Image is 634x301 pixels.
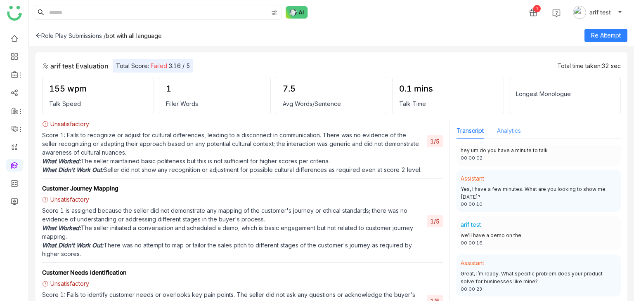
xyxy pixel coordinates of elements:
[42,63,49,69] img: role-play.svg
[271,9,278,16] img: search-type.svg
[584,29,627,42] button: Re Attempt
[113,59,193,73] div: Total Score: 3.16 / 5
[552,9,561,17] img: help.svg
[42,120,423,128] div: Unsatisfactory
[42,195,423,204] div: Unsatisfactory
[106,32,162,39] div: bot with all language
[49,100,147,107] div: Talk Speed
[42,165,423,174] p: Seller did not show any recognition or adjustment for possible cultural differences as required e...
[42,279,423,288] div: Unsatisfactory
[42,242,104,249] strong: What Didn't Work Out:
[42,206,423,223] p: Score 1 is assigned because the seller did not demonstrate any mapping of the customer's journey ...
[42,224,81,231] strong: What Worked:
[497,126,521,135] button: Analytics
[461,232,617,240] div: we'll have a demo on the
[461,201,617,208] div: 00:00:10
[7,6,22,21] img: logo
[399,84,497,94] div: 0.1 mins
[461,175,484,182] span: Assistant
[461,186,617,201] div: Yes, I have a few minutes. What are you looking to show me [DATE]?
[151,62,167,69] span: Failed
[461,155,617,162] div: 00:00:02
[461,270,617,286] div: Great, I’m ready. What specific problem does your product solve for businesses like mine?
[589,8,611,17] span: arif test
[166,84,264,94] div: 1
[42,131,423,157] p: Score 1: Fails to recognize or adjust for cultural differences, leading to a disconnect in commun...
[42,61,109,71] div: arif test Evaluation
[283,84,381,94] div: 7.5
[286,6,308,19] img: ask-buddy-normal.svg
[461,259,484,266] span: Assistant
[573,6,586,19] img: avatar
[461,286,617,293] div: 00:00:23
[591,31,621,40] span: Re Attempt
[461,147,617,155] div: hey um do you have a minute to talk
[49,84,147,94] div: 155 wpm
[557,62,621,69] div: Total time taken:
[571,6,624,19] button: arif test
[602,62,621,69] span: 32 sec
[427,135,443,147] div: 1/5
[42,158,81,165] strong: What Worked:
[42,268,423,277] div: Customer Needs Identification
[516,90,614,97] div: Longest Monologue
[461,240,617,247] div: 00:00:16
[461,221,481,228] span: arif test
[42,157,423,165] p: The seller maintained basic politeness but this is not sufficient for higher scores per criteria.
[35,32,106,39] div: Role Play Submissions /
[283,100,381,107] div: Avg Words/Sentence
[42,184,423,193] div: Customer Journey Mapping
[399,100,497,107] div: Talk Time
[457,126,484,135] button: Transcript
[42,223,423,241] p: The seller initiated a conversation and scheduled a demo, which is basic engagement but not relat...
[42,166,104,173] strong: What Didn't Work Out:
[166,100,264,107] div: Filler Words
[42,241,423,258] p: There was no attempt to map or tailor the sales pitch to different stages of the customer's journ...
[427,215,443,227] div: 1/5
[533,5,541,12] div: 1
